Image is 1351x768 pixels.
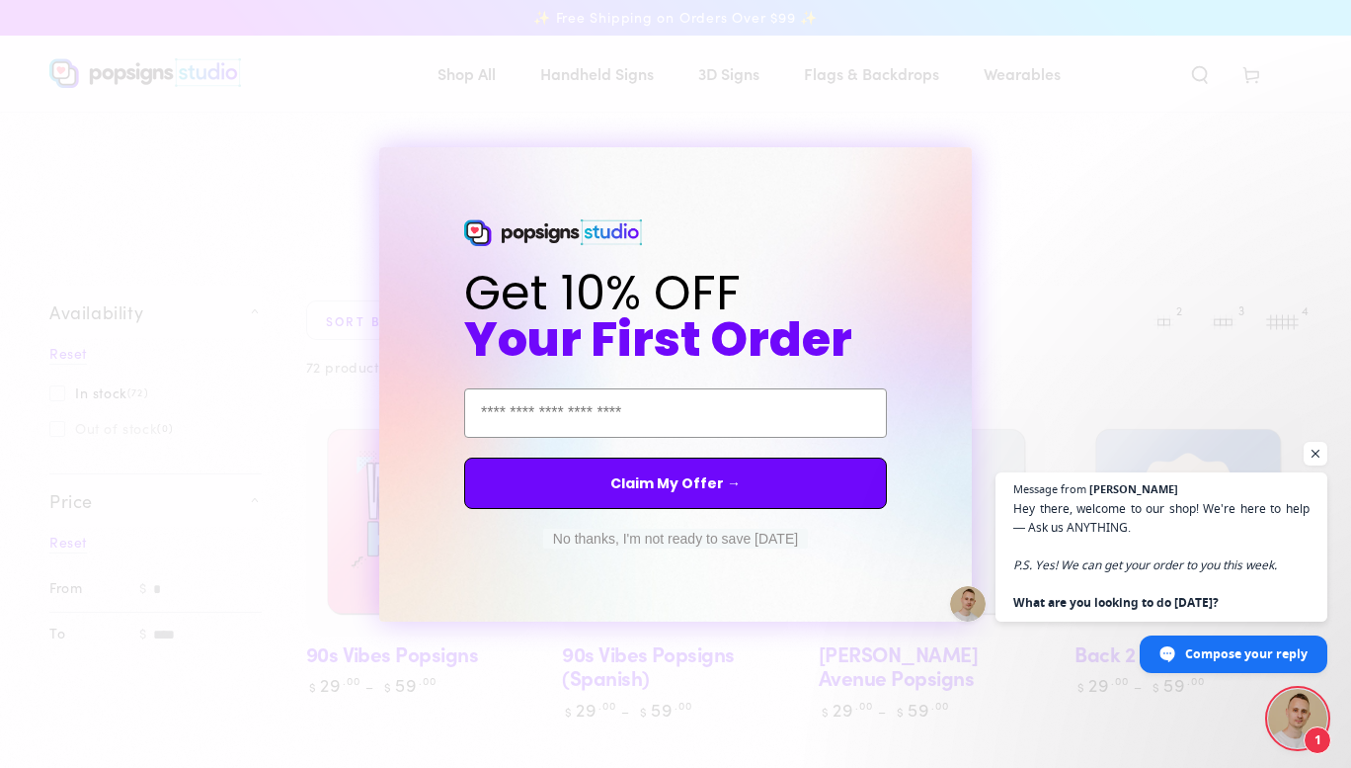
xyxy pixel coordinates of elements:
[464,219,642,247] img: Popsigns Studio
[1185,637,1308,671] span: Compose your reply
[464,306,852,373] span: Your First Order
[1304,726,1331,754] span: 1
[543,529,808,549] button: No thanks, I'm not ready to save [DATE]
[1268,689,1327,748] a: Open chat
[1013,483,1086,494] span: Message from
[464,458,887,509] button: Claim My Offer →
[1013,499,1310,612] span: Hey there, welcome to our shop! We're here to help — Ask us ANYTHING.
[464,260,741,326] span: Get 10% OFF
[1089,483,1178,494] span: [PERSON_NAME]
